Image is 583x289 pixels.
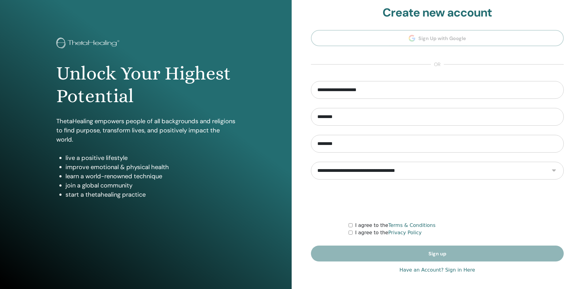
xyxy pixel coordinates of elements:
[65,153,235,162] li: live a positive lifestyle
[431,61,444,68] span: or
[355,222,435,229] label: I agree to the
[56,62,235,108] h1: Unlock Your Highest Potential
[65,162,235,172] li: improve emotional & physical health
[391,189,484,213] iframe: reCAPTCHA
[399,266,475,274] a: Have an Account? Sign in Here
[311,6,564,20] h2: Create new account
[65,190,235,199] li: start a thetahealing practice
[56,117,235,144] p: ThetaHealing empowers people of all backgrounds and religions to find purpose, transform lives, a...
[388,230,422,235] a: Privacy Policy
[65,181,235,190] li: join a global community
[388,222,435,228] a: Terms & Conditions
[355,229,421,236] label: I agree to the
[65,172,235,181] li: learn a world-renowned technique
